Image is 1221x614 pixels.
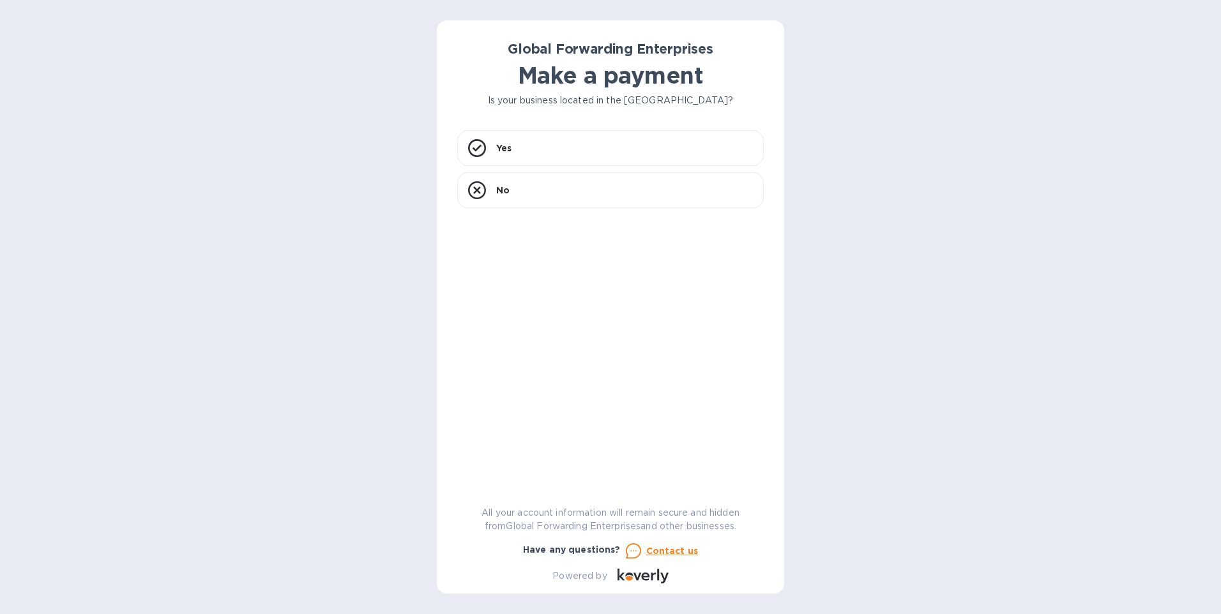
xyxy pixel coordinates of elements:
b: Have any questions? [523,544,621,555]
b: Global Forwarding Enterprises [508,41,713,57]
p: All your account information will remain secure and hidden from Global Forwarding Enterprises and... [457,506,764,533]
p: Yes [496,142,512,154]
u: Contact us [646,546,699,556]
p: No [496,184,510,197]
h1: Make a payment [457,62,764,89]
p: Powered by [552,569,607,583]
p: Is your business located in the [GEOGRAPHIC_DATA]? [457,94,764,107]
